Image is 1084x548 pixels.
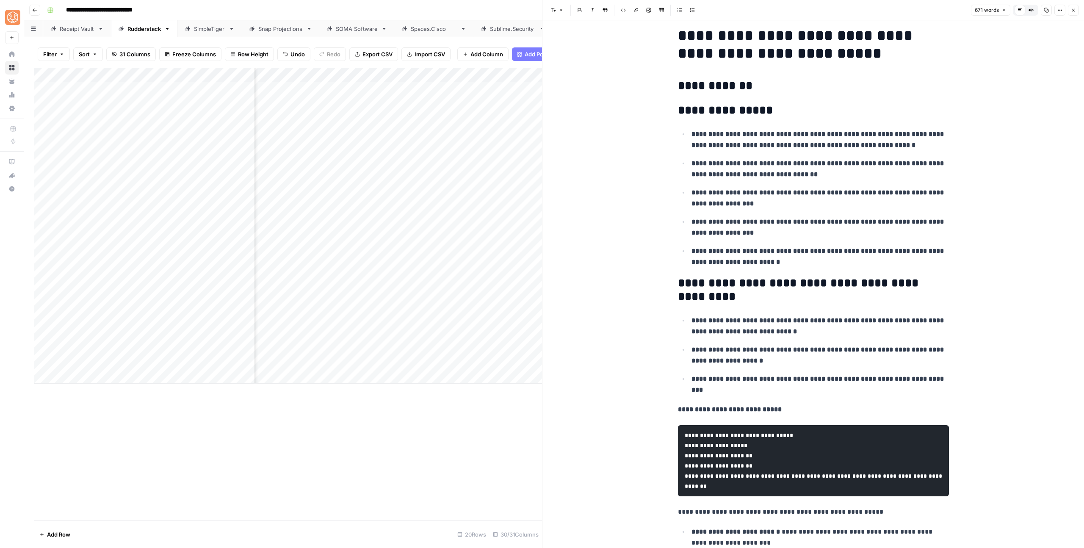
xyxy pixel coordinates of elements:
[525,50,571,58] span: Add Power Agent
[5,155,19,169] a: AirOps Academy
[38,47,70,61] button: Filter
[5,47,19,61] a: Home
[290,50,305,58] span: Undo
[5,182,19,196] button: Help + Support
[512,47,576,61] button: Add Power Agent
[5,75,19,88] a: Your Data
[5,102,19,115] a: Settings
[277,47,310,61] button: Undo
[394,20,473,37] a: [DOMAIN_NAME]
[177,20,242,37] a: SimpleTiger
[238,50,268,58] span: Row Height
[172,50,216,58] span: Freeze Columns
[258,25,303,33] div: Snap Projections
[457,47,509,61] button: Add Column
[60,25,94,33] div: Receipt Vault
[5,169,19,182] button: What's new?
[490,25,536,33] div: [DOMAIN_NAME]
[5,88,19,102] a: Usage
[473,20,553,37] a: [DOMAIN_NAME]
[415,50,445,58] span: Import CSV
[119,50,150,58] span: 31 Columns
[470,50,503,58] span: Add Column
[349,47,398,61] button: Export CSV
[401,47,451,61] button: Import CSV
[489,528,542,541] div: 30/31 Columns
[319,20,394,37] a: SOMA Software
[106,47,156,61] button: 31 Columns
[327,50,340,58] span: Redo
[336,25,378,33] div: SOMA Software
[5,7,19,28] button: Workspace: SimpleTiger
[225,47,274,61] button: Row Height
[971,5,1010,16] button: 671 words
[5,10,20,25] img: SimpleTiger Logo
[194,25,225,33] div: SimpleTiger
[47,530,70,539] span: Add Row
[314,47,346,61] button: Redo
[454,528,489,541] div: 20 Rows
[975,6,999,14] span: 671 words
[242,20,319,37] a: Snap Projections
[6,169,18,182] div: What's new?
[5,61,19,75] a: Browse
[111,20,177,37] a: Rudderstack
[127,25,161,33] div: Rudderstack
[34,528,75,541] button: Add Row
[362,50,393,58] span: Export CSV
[43,50,57,58] span: Filter
[43,20,111,37] a: Receipt Vault
[73,47,103,61] button: Sort
[79,50,90,58] span: Sort
[159,47,221,61] button: Freeze Columns
[411,25,457,33] div: [DOMAIN_NAME]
